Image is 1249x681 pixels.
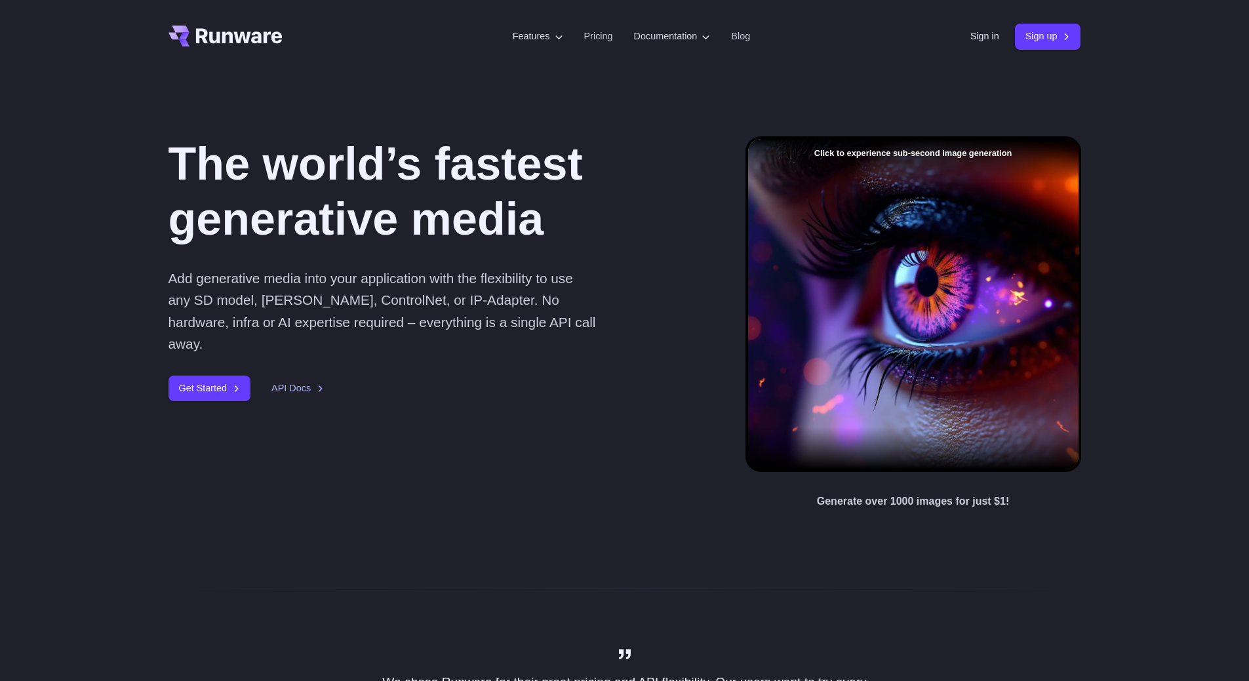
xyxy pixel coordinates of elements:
[584,29,613,44] a: Pricing
[1015,24,1081,49] a: Sign up
[970,29,999,44] a: Sign in
[731,29,750,44] a: Blog
[169,136,704,246] h1: The world’s fastest generative media
[634,29,711,44] label: Documentation
[169,267,597,355] p: Add generative media into your application with the flexibility to use any SD model, [PERSON_NAME...
[271,381,324,396] a: API Docs
[169,376,251,401] a: Get Started
[169,26,283,47] a: Go to /
[817,493,1009,510] p: Generate over 1000 images for just $1!
[513,29,563,44] label: Features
